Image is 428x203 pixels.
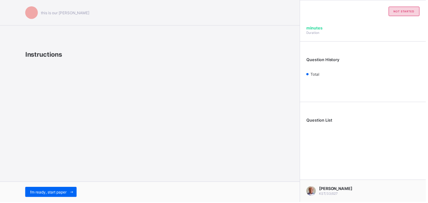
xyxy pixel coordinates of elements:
[308,26,324,30] span: minutes
[25,51,62,59] span: Instructions
[41,10,90,15] span: this is our [PERSON_NAME]
[321,193,340,196] span: KST/33/027
[396,10,417,13] span: not started
[308,31,321,35] span: Duration
[308,58,341,62] span: Question History
[308,118,334,123] span: Question List
[30,191,67,195] span: I’m ready, start paper
[312,72,321,77] span: Total
[321,187,354,192] span: [PERSON_NAME]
